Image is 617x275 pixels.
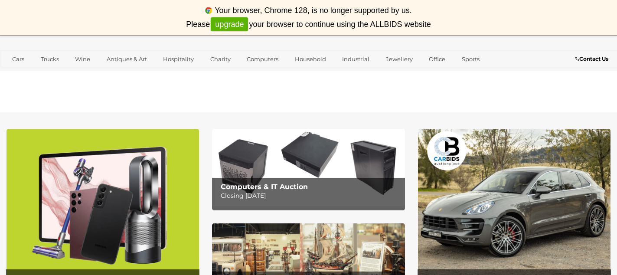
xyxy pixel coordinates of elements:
a: Antiques & Art [101,52,153,66]
a: Household [289,52,332,66]
a: Wine [69,52,96,66]
a: Trucks [35,52,65,66]
a: Cars [7,52,30,66]
a: upgrade [211,17,248,32]
a: Industrial [336,52,375,66]
a: Computers [241,52,284,66]
a: Computers & IT Auction Computers & IT Auction Closing [DATE] [212,129,405,206]
a: Hospitality [157,52,199,66]
a: Charity [205,52,236,66]
a: Office [423,52,451,66]
a: Jewellery [380,52,418,66]
img: Computers & IT Auction [212,129,405,206]
a: Contact Us [575,54,610,64]
a: Sports [456,52,485,66]
p: Closing [DATE] [221,190,401,201]
a: [GEOGRAPHIC_DATA] [7,66,79,81]
b: Computers & IT Auction [221,183,308,191]
b: Contact Us [575,56,608,62]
